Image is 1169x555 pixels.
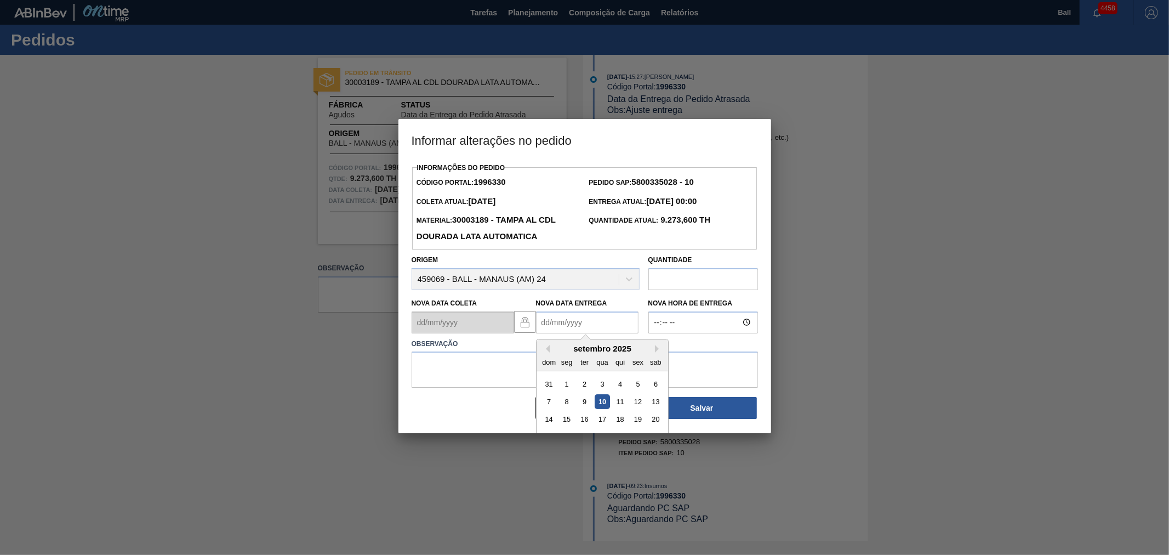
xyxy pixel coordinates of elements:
[514,311,536,333] button: locked
[648,354,663,369] div: sab
[577,376,591,391] div: Choose terça-feira, 2 de setembro de 2025
[536,299,607,307] label: Nova Data Entrega
[559,354,574,369] div: seg
[630,354,645,369] div: sex
[469,196,496,206] strong: [DATE]
[612,354,627,369] div: qui
[518,315,532,329] img: locked
[595,412,609,427] div: Choose quarta-feira, 17 de setembro de 2025
[541,412,556,427] div: Choose domingo, 14 de setembro de 2025
[540,375,664,463] div: month 2025-09
[541,354,556,369] div: dom
[648,394,663,409] div: Choose sábado, 13 de setembro de 2025
[612,412,627,427] div: Choose quinta-feira, 18 de setembro de 2025
[541,430,556,445] div: Choose domingo, 21 de setembro de 2025
[577,412,591,427] div: Choose terça-feira, 16 de setembro de 2025
[541,376,556,391] div: Choose domingo, 31 de agosto de 2025
[658,215,710,224] strong: 9.273,600 TH
[412,312,514,333] input: dd/mm/yyyy
[630,430,645,445] div: Choose sexta-feira, 26 de setembro de 2025
[630,412,645,427] div: Choose sexta-feira, 19 de setembro de 2025
[417,179,506,186] span: Código Portal:
[536,312,638,333] input: dd/mm/yyyy
[474,177,505,186] strong: 1996330
[655,345,663,353] button: Next Month
[577,394,591,409] div: Choose terça-feira, 9 de setembro de 2025
[417,164,505,172] label: Informações do Pedido
[417,217,556,241] span: Material:
[398,119,771,161] h3: Informar alterações no pedido
[417,198,495,206] span: Coleta Atual:
[612,430,627,445] div: Choose quinta-feira, 25 de setembro de 2025
[559,430,574,445] div: Choose segunda-feira, 22 de setembro de 2025
[647,397,757,419] button: Salvar
[589,198,697,206] span: Entrega Atual:
[577,354,591,369] div: ter
[632,177,694,186] strong: 5800335028 - 10
[646,196,697,206] strong: [DATE] 00:00
[648,256,692,264] label: Quantidade
[612,394,627,409] div: Choose quinta-feira, 11 de setembro de 2025
[542,345,550,353] button: Previous Month
[648,430,663,445] div: Choose sábado, 27 de setembro de 2025
[541,394,556,409] div: Choose domingo, 7 de setembro de 2025
[412,299,477,307] label: Nova Data Coleta
[648,296,758,312] label: Nova Hora de Entrega
[595,354,609,369] div: qua
[595,394,609,409] div: Choose quarta-feira, 10 de setembro de 2025
[417,215,556,241] strong: 30003189 - TAMPA AL CDL DOURADA LATA AUTOMATICA
[559,394,574,409] div: Choose segunda-feira, 8 de setembro de 2025
[612,376,627,391] div: Choose quinta-feira, 4 de setembro de 2025
[537,344,668,353] div: setembro 2025
[648,412,663,427] div: Choose sábado, 20 de setembro de 2025
[535,397,645,419] button: Fechar
[559,412,574,427] div: Choose segunda-feira, 15 de setembro de 2025
[630,394,645,409] div: Choose sexta-feira, 12 de setembro de 2025
[412,256,438,264] label: Origem
[589,217,711,224] span: Quantidade Atual:
[589,179,694,186] span: Pedido SAP:
[595,430,609,445] div: Choose quarta-feira, 24 de setembro de 2025
[412,336,758,352] label: Observação
[595,376,609,391] div: Choose quarta-feira, 3 de setembro de 2025
[630,376,645,391] div: Choose sexta-feira, 5 de setembro de 2025
[559,376,574,391] div: Choose segunda-feira, 1 de setembro de 2025
[577,430,591,445] div: Choose terça-feira, 23 de setembro de 2025
[648,376,663,391] div: Choose sábado, 6 de setembro de 2025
